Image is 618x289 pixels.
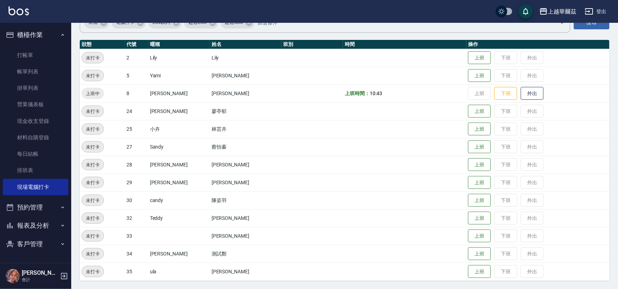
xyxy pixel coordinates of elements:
[468,158,491,171] button: 上班
[370,91,382,96] span: 10:43
[125,227,148,245] td: 33
[125,102,148,120] td: 24
[82,90,104,97] span: 上班中
[3,113,68,129] a: 現金收支登錄
[468,51,491,64] button: 上班
[82,72,104,79] span: 未打卡
[82,161,104,169] span: 未打卡
[125,209,148,227] td: 32
[521,87,544,100] button: 外出
[210,174,281,191] td: [PERSON_NAME]
[125,156,148,174] td: 28
[82,250,104,258] span: 未打卡
[82,108,104,115] span: 未打卡
[582,5,609,18] button: 登出
[125,191,148,209] td: 30
[3,80,68,96] a: 掛單列表
[210,191,281,209] td: 陳姿羽
[148,191,210,209] td: candy
[125,138,148,156] td: 27
[22,269,58,277] h5: [PERSON_NAME]
[494,87,517,100] button: 下班
[125,49,148,67] td: 2
[125,245,148,263] td: 34
[210,245,281,263] td: 測試鄭
[148,263,210,280] td: ula
[125,174,148,191] td: 29
[148,209,210,227] td: Teddy
[148,174,210,191] td: [PERSON_NAME]
[3,179,68,195] a: 現場電腦打卡
[210,49,281,67] td: Lily
[468,194,491,207] button: 上班
[468,176,491,189] button: 上班
[148,67,210,84] td: Yami
[281,40,343,49] th: 班別
[125,263,148,280] td: 35
[468,140,491,154] button: 上班
[468,247,491,260] button: 上班
[82,54,104,62] span: 未打卡
[210,209,281,227] td: [PERSON_NAME]
[466,40,609,49] th: 操作
[468,105,491,118] button: 上班
[210,102,281,120] td: 廖亭郁
[6,269,20,283] img: Person
[468,123,491,136] button: 上班
[148,138,210,156] td: Sandy
[3,198,68,217] button: 預約管理
[3,162,68,179] a: 排班表
[468,229,491,243] button: 上班
[548,7,576,16] div: 上越華爾茲
[519,4,533,19] button: save
[3,216,68,235] button: 報表及分析
[125,40,148,49] th: 代號
[82,179,104,186] span: 未打卡
[148,40,210,49] th: 暱稱
[536,4,579,19] button: 上越華爾茲
[82,232,104,240] span: 未打卡
[468,265,491,278] button: 上班
[125,120,148,138] td: 25
[82,197,104,204] span: 未打卡
[210,227,281,245] td: [PERSON_NAME]
[210,120,281,138] td: 林芸卉
[82,215,104,222] span: 未打卡
[82,143,104,151] span: 未打卡
[148,84,210,102] td: [PERSON_NAME]
[3,146,68,162] a: 每日結帳
[82,268,104,275] span: 未打卡
[125,67,148,84] td: 5
[210,67,281,84] td: [PERSON_NAME]
[210,40,281,49] th: 姓名
[3,47,68,63] a: 打帳單
[345,91,370,96] b: 上班時間：
[210,156,281,174] td: [PERSON_NAME]
[148,156,210,174] td: [PERSON_NAME]
[82,125,104,133] span: 未打卡
[3,235,68,253] button: 客戶管理
[210,138,281,156] td: 蔡怡蓁
[3,129,68,146] a: 材料自購登錄
[22,277,58,283] p: 會計
[9,6,29,15] img: Logo
[148,49,210,67] td: Lily
[125,84,148,102] td: 8
[468,212,491,225] button: 上班
[148,102,210,120] td: [PERSON_NAME]
[210,263,281,280] td: [PERSON_NAME]
[148,120,210,138] td: 小卉
[3,96,68,113] a: 營業儀表板
[468,69,491,82] button: 上班
[80,40,125,49] th: 狀態
[343,40,466,49] th: 時間
[148,245,210,263] td: [PERSON_NAME]
[3,63,68,80] a: 帳單列表
[3,26,68,44] button: 櫃檯作業
[210,84,281,102] td: [PERSON_NAME]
